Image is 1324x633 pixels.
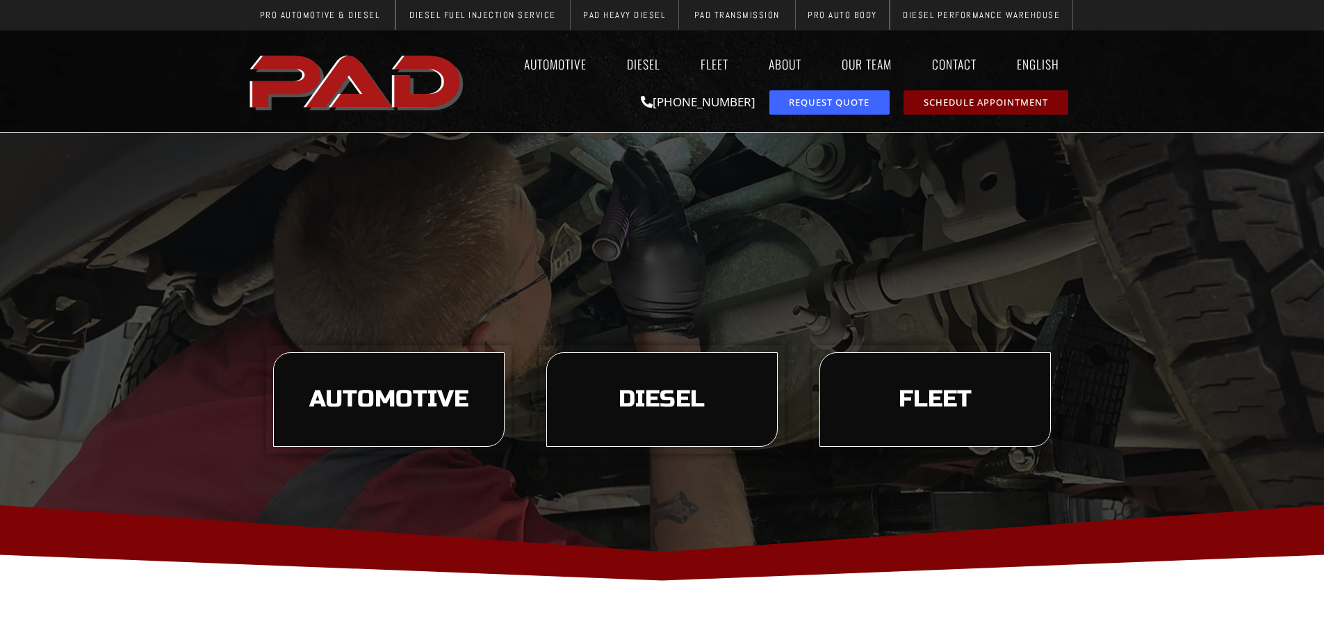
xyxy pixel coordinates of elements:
[583,10,665,19] span: PAD Heavy Diesel
[808,10,877,19] span: Pro Auto Body
[409,10,556,19] span: Diesel Fuel Injection Service
[471,48,1079,80] nav: Menu
[245,44,471,119] a: pro automotive and diesel home page
[924,98,1048,107] span: Schedule Appointment
[641,94,755,110] a: [PHONE_NUMBER]
[260,10,380,19] span: Pro Automotive & Diesel
[789,98,869,107] span: Request Quote
[819,352,1051,447] a: learn more about our fleet services
[619,388,705,411] span: Diesel
[828,48,905,80] a: Our Team
[687,48,742,80] a: Fleet
[546,352,778,447] a: learn more about our diesel services
[904,90,1068,115] a: schedule repair or service appointment
[769,90,890,115] a: request a service or repair quote
[245,44,471,119] img: The image shows the word "PAD" in bold, red, uppercase letters with a slight shadow effect.
[903,10,1060,19] span: Diesel Performance Warehouse
[273,352,505,447] a: learn more about our automotive services
[1004,48,1079,80] a: English
[511,48,600,80] a: Automotive
[614,48,673,80] a: Diesel
[309,388,468,411] span: Automotive
[919,48,990,80] a: Contact
[899,388,972,411] span: Fleet
[755,48,815,80] a: About
[694,10,780,19] span: PAD Transmission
